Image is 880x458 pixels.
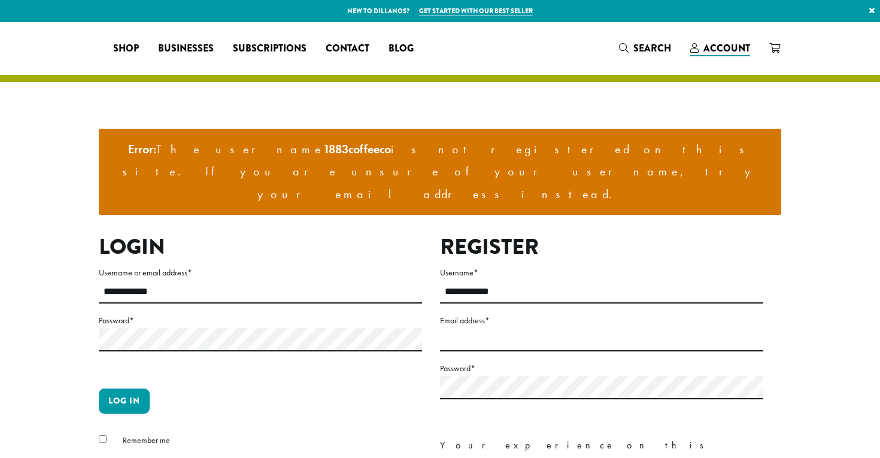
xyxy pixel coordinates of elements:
[123,435,170,445] span: Remember me
[158,41,214,56] span: Businesses
[609,38,681,58] a: Search
[440,265,763,280] label: Username
[128,141,156,157] strong: Error:
[108,138,772,206] li: The username is not registered on this site. If you are unsure of your username, try your email a...
[703,41,750,55] span: Account
[389,41,414,56] span: Blog
[99,265,422,280] label: Username or email address
[419,6,533,16] a: Get started with our best seller
[323,141,391,157] strong: 1883coffeeco
[233,41,307,56] span: Subscriptions
[633,41,671,55] span: Search
[99,313,422,328] label: Password
[440,313,763,328] label: Email address
[326,41,369,56] span: Contact
[99,389,150,414] button: Log in
[440,361,763,376] label: Password
[440,234,763,260] h2: Register
[104,39,148,58] a: Shop
[113,41,139,56] span: Shop
[99,234,422,260] h2: Login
